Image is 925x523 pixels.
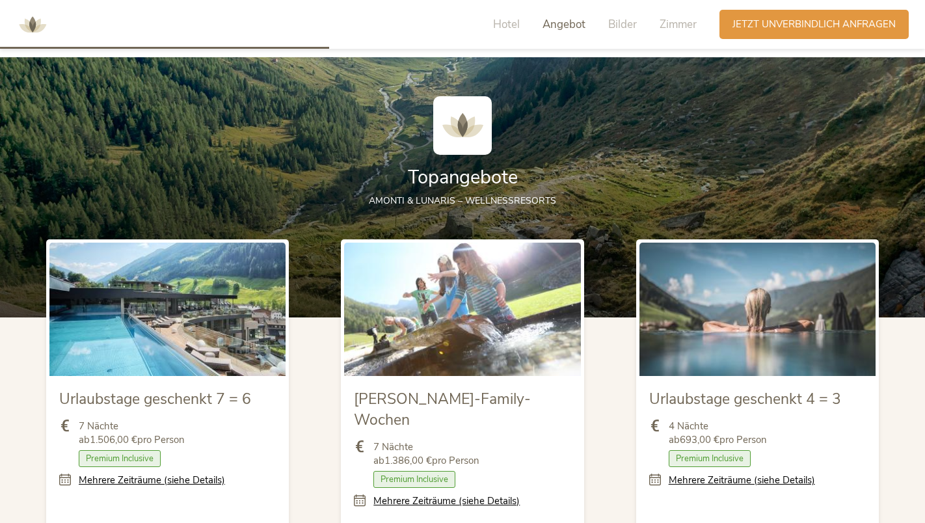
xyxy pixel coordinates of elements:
[680,433,719,446] b: 693,00 €
[649,389,841,409] span: Urlaubstage geschenkt 4 = 3
[13,20,52,29] a: AMONTI & LUNARIS Wellnessresort
[493,17,520,32] span: Hotel
[660,17,697,32] span: Zimmer
[13,5,52,44] img: AMONTI & LUNARIS Wellnessresort
[669,420,767,447] span: 4 Nächte ab pro Person
[732,18,896,31] span: Jetzt unverbindlich anfragen
[384,454,432,467] b: 1.386,00 €
[344,243,580,375] img: Sommer-Family-Wochen
[59,389,251,409] span: Urlaubstage geschenkt 7 = 6
[373,494,520,508] a: Mehrere Zeiträume (siehe Details)
[79,474,225,487] a: Mehrere Zeiträume (siehe Details)
[369,194,556,207] span: AMONTI & LUNARIS – Wellnessresorts
[669,450,751,467] span: Premium Inclusive
[373,440,479,468] span: 7 Nächte ab pro Person
[79,450,161,467] span: Premium Inclusive
[433,96,492,155] img: AMONTI & LUNARIS Wellnessresort
[639,243,876,375] img: Urlaubstage geschenkt 4 = 3
[543,17,585,32] span: Angebot
[373,471,455,488] span: Premium Inclusive
[79,420,185,447] span: 7 Nächte ab pro Person
[90,433,137,446] b: 1.506,00 €
[354,389,531,430] span: [PERSON_NAME]-Family-Wochen
[408,165,518,190] span: Topangebote
[669,474,815,487] a: Mehrere Zeiträume (siehe Details)
[608,17,637,32] span: Bilder
[49,243,286,375] img: Urlaubstage geschenkt 7 = 6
